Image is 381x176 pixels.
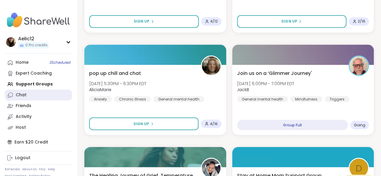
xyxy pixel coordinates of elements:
[89,86,111,92] b: AliciaMarie
[5,90,72,100] a: Chat
[16,103,31,109] div: Friends
[5,122,72,133] a: Host
[210,19,218,24] span: 4 / 12
[354,122,365,127] span: Going
[25,43,48,48] span: 0 Pro credits
[237,86,249,92] b: JackB
[237,96,288,102] div: General mental health
[48,167,55,171] a: Help
[16,60,29,66] div: Home
[5,137,72,147] div: Earn $20 Credit
[153,96,204,102] div: General mental health
[18,36,49,42] div: Aelic12
[16,114,32,120] div: Activity
[89,117,198,130] button: Sign Up
[49,60,70,65] span: 3 Scheduled
[237,120,348,130] div: Group Full
[22,167,37,171] a: About Us
[16,92,27,98] div: Chat
[89,15,199,28] button: Sign Up
[5,57,72,68] a: Home3Scheduled
[5,100,72,111] a: Friends
[5,111,72,122] a: Activity
[5,167,20,171] a: Referrals
[237,69,312,77] span: Join us on a ‘Glimmer Journey'
[89,80,146,86] span: [DATE] 5:30PM - 6:30PM EDT
[89,96,112,102] div: Anxiety
[89,69,141,77] span: pop up chill and chat
[356,161,362,175] span: D
[5,10,72,31] img: ShareWell Nav Logo
[16,125,26,131] div: Host
[15,155,30,161] div: Logout
[290,96,322,102] div: Mindfulness
[134,19,149,24] span: Sign Up
[6,37,16,47] img: Aelic12
[210,121,218,126] span: 4 / 16
[325,96,349,102] div: Triggers
[5,153,72,163] a: Logout
[202,56,220,75] img: AliciaMarie
[39,167,45,171] a: FAQ
[349,56,368,75] img: JackB
[133,121,149,126] span: Sign Up
[114,96,151,102] div: Chronic Illness
[5,68,72,79] a: Expert Coaching
[16,70,52,76] div: Expert Coaching
[237,15,347,28] button: Sign Up
[358,19,365,24] span: 2 / 16
[281,19,297,24] span: Sign Up
[237,80,294,86] span: [DATE] 6:00PM - 7:00PM EDT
